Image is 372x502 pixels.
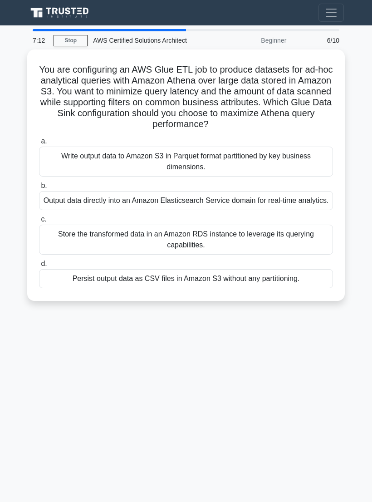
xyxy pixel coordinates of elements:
[41,137,47,145] span: a.
[41,215,46,223] span: c.
[318,4,344,22] button: Toggle navigation
[39,191,333,210] div: Output data directly into an Amazon Elasticsearch Service domain for real-time analytics.
[41,182,47,189] span: b.
[38,64,334,130] h5: You are configuring an AWS Glue ETL job to produce datasets for ad-hoc analytical queries with Am...
[212,31,292,49] div: Beginner
[54,35,88,46] a: Stop
[41,260,47,267] span: d.
[39,147,333,177] div: Write output data to Amazon S3 in Parquet format partitioned by key business dimensions.
[88,31,212,49] div: AWS Certified Solutions Architect
[292,31,345,49] div: 6/10
[39,269,333,288] div: Persist output data as CSV files in Amazon S3 without any partitioning.
[39,225,333,255] div: Store the transformed data in an Amazon RDS instance to leverage its querying capabilities.
[27,31,54,49] div: 7:12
